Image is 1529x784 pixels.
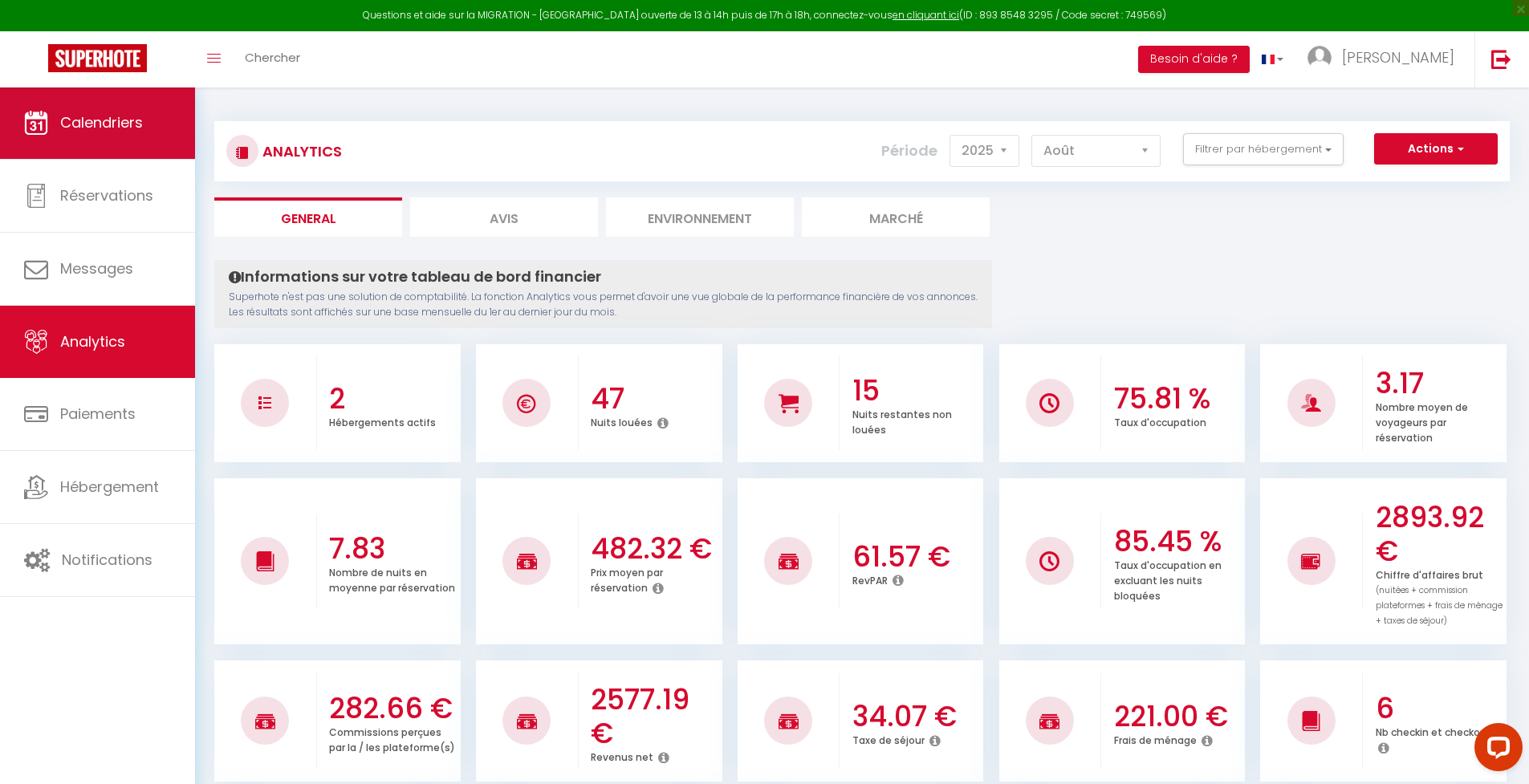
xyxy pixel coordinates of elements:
p: Revenus net [591,747,653,764]
h3: 221.00 € [1114,700,1242,733]
a: Chercher [233,31,312,87]
span: Analytics [60,331,125,351]
h3: 34.07 € [852,700,980,733]
h3: 2 [329,382,457,416]
p: Prix moyen par réservation [591,563,663,595]
h3: 6 [1376,692,1503,725]
label: Période [881,133,937,169]
li: General [214,197,402,237]
img: NO IMAGE [258,396,271,409]
span: [PERSON_NAME] [1342,47,1454,67]
h3: 7.83 [329,532,457,566]
img: NO IMAGE [1301,551,1321,571]
h3: 2577.19 € [591,683,718,750]
p: Taux d'occupation [1114,412,1206,429]
h4: Informations sur votre tableau de bord financier [229,268,978,286]
h3: 47 [591,382,718,416]
span: Messages [60,258,133,278]
p: Chiffre d'affaires brut [1376,565,1503,628]
h3: 482.32 € [591,532,718,566]
p: Nb checkin et checkout [1376,722,1491,739]
img: ... [1307,46,1332,70]
h3: 61.57 € [852,540,980,574]
h3: 3.17 [1376,367,1503,400]
h3: 282.66 € [329,692,457,725]
p: Commissions perçues par la / les plateforme(s) [329,722,455,754]
p: RevPAR [852,571,888,587]
p: Nombre de nuits en moyenne par réservation [329,563,455,595]
p: Superhote n'est pas une solution de comptabilité. La fonction Analytics vous permet d'avoir une v... [229,290,978,320]
a: ... [PERSON_NAME] [1295,31,1474,87]
span: Réservations [60,185,153,205]
h3: 85.45 % [1114,525,1242,559]
iframe: LiveChat chat widget [1462,717,1529,784]
span: Calendriers [60,112,143,132]
p: Taux d'occupation en excluant les nuits bloquées [1114,555,1222,603]
p: Taxe de séjour [852,730,925,747]
span: Hébergement [60,477,159,497]
span: Notifications [62,550,152,570]
img: NO IMAGE [1039,551,1059,571]
p: Nuits restantes non louées [852,404,952,437]
span: Paiements [60,404,136,424]
button: Besoin d'aide ? [1138,46,1250,73]
h3: 75.81 % [1114,382,1242,416]
button: Actions [1374,133,1498,165]
img: Super Booking [48,44,147,72]
h3: Analytics [258,133,342,169]
span: (nuitées + commission plateformes + frais de ménage + taxes de séjour) [1376,584,1503,627]
li: Environnement [606,197,794,237]
li: Marché [802,197,990,237]
h3: 2893.92 € [1376,501,1503,568]
li: Avis [410,197,598,237]
p: Nombre moyen de voyageurs par réservation [1376,397,1468,445]
p: Frais de ménage [1114,730,1197,747]
button: Filtrer par hébergement [1183,133,1344,165]
h3: 15 [852,374,980,408]
span: Chercher [245,49,300,66]
a: en cliquant ici [893,8,959,22]
p: Nuits louées [591,412,653,429]
img: logout [1491,49,1511,69]
p: Hébergements actifs [329,412,436,429]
